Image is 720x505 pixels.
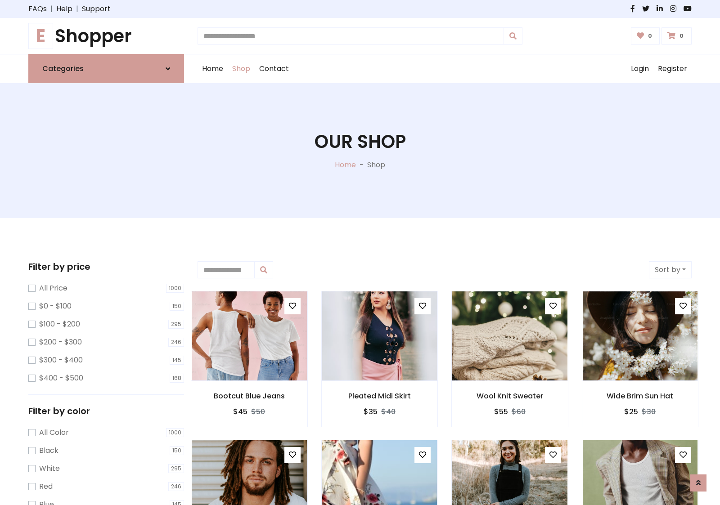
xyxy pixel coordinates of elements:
label: All Price [39,283,67,294]
del: $40 [381,407,396,417]
span: 295 [168,320,184,329]
a: Help [56,4,72,14]
span: 150 [170,446,184,455]
span: 1000 [166,284,184,293]
a: Login [626,54,653,83]
label: $0 - $100 [39,301,72,312]
label: White [39,463,60,474]
h6: Wide Brim Sun Hat [582,392,698,400]
span: | [47,4,56,14]
label: Red [39,481,53,492]
h6: $55 [494,407,508,416]
h5: Filter by price [28,261,184,272]
a: Register [653,54,692,83]
h1: Our Shop [315,131,406,152]
a: 0 [631,27,660,45]
a: FAQs [28,4,47,14]
a: EShopper [28,25,184,47]
span: 246 [168,338,184,347]
a: Support [82,4,111,14]
a: Home [198,54,228,83]
h1: Shopper [28,25,184,47]
h6: $25 [624,407,638,416]
a: Shop [228,54,255,83]
span: 168 [170,374,184,383]
label: All Color [39,427,69,438]
del: $50 [251,407,265,417]
span: 145 [170,356,184,365]
span: E [28,23,53,49]
del: $60 [512,407,526,417]
h6: $35 [364,407,378,416]
a: Categories [28,54,184,83]
label: $100 - $200 [39,319,80,330]
span: | [72,4,82,14]
h6: Categories [42,64,84,73]
a: Contact [255,54,293,83]
del: $30 [642,407,656,417]
span: 0 [677,32,686,40]
span: 295 [168,464,184,473]
a: 0 [661,27,692,45]
p: - [356,160,367,170]
h5: Filter by color [28,406,184,416]
span: 0 [646,32,654,40]
button: Sort by [649,261,692,278]
h6: Pleated Midi Skirt [322,392,438,400]
span: 1000 [166,428,184,437]
span: 246 [168,482,184,491]
h6: Bootcut Blue Jeans [191,392,307,400]
p: Shop [367,160,385,170]
label: $200 - $300 [39,337,82,348]
span: 150 [170,302,184,311]
a: Home [335,160,356,170]
label: $400 - $500 [39,373,83,384]
h6: $45 [233,407,247,416]
label: $300 - $400 [39,355,83,366]
h6: Wool Knit Sweater [452,392,568,400]
label: Black [39,445,58,456]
